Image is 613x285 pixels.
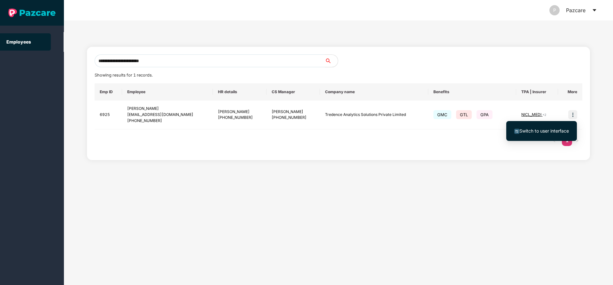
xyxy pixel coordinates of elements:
button: right [572,136,582,146]
span: GMC [433,110,451,119]
td: Tredence Analytics Solutions Private Limited [320,101,428,129]
img: svg+xml;base64,PHN2ZyB4bWxucz0iaHR0cDovL3d3dy53My5vcmcvMjAwMC9zdmciIHdpZHRoPSIxNiIgaGVpZ2h0PSIxNi... [514,129,519,134]
span: caret-down [592,8,597,13]
img: icon [568,110,577,119]
div: [PHONE_NUMBER] [127,118,208,124]
li: Next Page [572,136,582,146]
th: Employee [122,83,213,101]
span: search [325,58,338,63]
span: P [553,5,556,15]
span: GTL [456,110,472,119]
th: TPA | Insurer [516,83,558,101]
span: Switch to user interface [519,128,569,134]
th: More [558,83,582,101]
th: Emp ID [95,83,122,101]
div: [PHONE_NUMBER] [272,115,315,121]
div: [PHONE_NUMBER] [218,115,261,121]
th: Company name [320,83,428,101]
span: NICL_MEDI [521,112,542,117]
div: [PERSON_NAME] [272,109,315,115]
th: Benefits [428,83,516,101]
a: Employees [6,39,31,45]
div: [PERSON_NAME] [218,109,261,115]
span: GPA [477,110,493,119]
button: search [325,54,338,67]
span: right [575,139,579,142]
div: [EMAIL_ADDRESS][DOMAIN_NAME] [127,112,208,118]
td: 6925 [95,101,122,129]
span: Showing results for 1 records. [95,73,153,77]
th: CS Manager [267,83,320,101]
th: HR details [213,83,267,101]
span: + 2 [542,113,546,117]
div: [PERSON_NAME] [127,106,208,112]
